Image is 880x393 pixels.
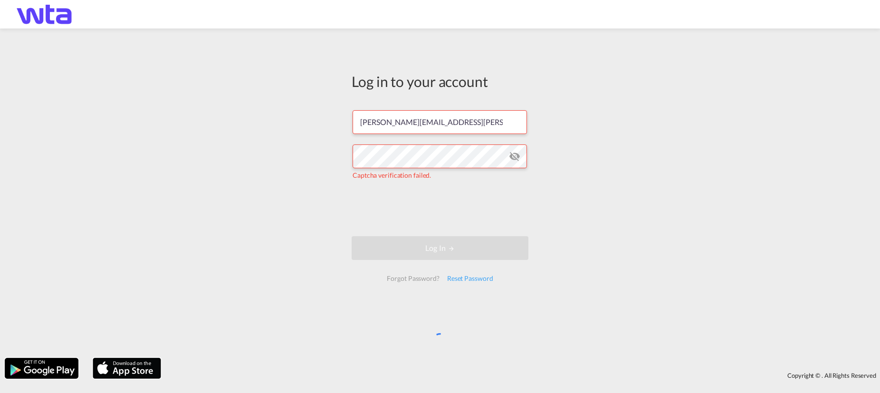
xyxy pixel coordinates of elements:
[166,367,880,383] div: Copyright © . All Rights Reserved
[443,270,497,287] div: Reset Password
[4,357,79,380] img: google.png
[509,151,520,162] md-icon: icon-eye-off
[368,190,512,227] iframe: reCAPTCHA
[383,270,443,287] div: Forgot Password?
[352,71,528,91] div: Log in to your account
[353,110,527,134] input: Enter email/phone number
[92,357,162,380] img: apple.png
[14,4,78,25] img: bf843820205c11f09835497521dffd49.png
[352,236,528,260] button: LOGIN
[353,171,431,179] span: Captcha verification failed.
